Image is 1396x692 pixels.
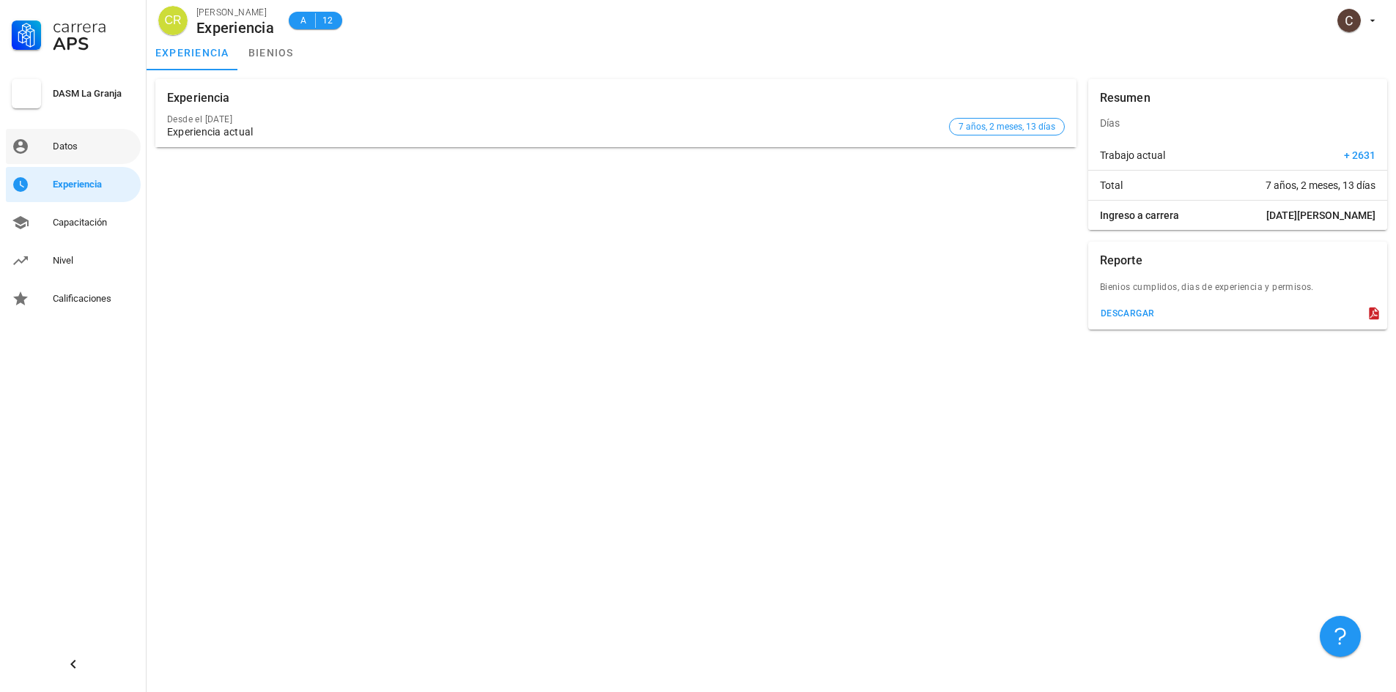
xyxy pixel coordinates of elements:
[1100,242,1142,280] div: Reporte
[322,13,333,28] span: 12
[167,79,230,117] div: Experiencia
[1100,178,1123,193] span: Total
[53,88,135,100] div: DASM La Granja
[167,114,943,124] div: Desde el [DATE]
[238,35,304,70] a: bienios
[53,217,135,228] div: Capacitación
[158,6,188,35] div: avatar
[1088,105,1387,141] div: Días
[196,5,274,20] div: [PERSON_NAME]
[53,18,135,35] div: Carrera
[1266,178,1375,193] span: 7 años, 2 meses, 13 días
[1094,303,1161,324] button: descargar
[196,20,274,36] div: Experiencia
[1344,148,1375,163] span: + 2631
[6,167,141,202] a: Experiencia
[1100,208,1179,223] span: Ingreso a carrera
[1100,79,1151,117] div: Resumen
[1088,280,1387,303] div: Bienios cumplidos, dias de experiencia y permisos.
[1266,208,1375,223] span: [DATE][PERSON_NAME]
[53,293,135,305] div: Calificaciones
[6,243,141,278] a: Nivel
[1337,9,1361,32] div: avatar
[1100,308,1155,319] div: descargar
[298,13,309,28] span: A
[53,35,135,53] div: APS
[6,281,141,316] a: Calificaciones
[53,141,135,152] div: Datos
[167,126,943,138] div: Experiencia actual
[6,129,141,164] a: Datos
[53,255,135,267] div: Nivel
[164,6,181,35] span: CR
[959,119,1055,135] span: 7 años, 2 meses, 13 días
[6,205,141,240] a: Capacitación
[147,35,238,70] a: experiencia
[53,179,135,190] div: Experiencia
[1100,148,1165,163] span: Trabajo actual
